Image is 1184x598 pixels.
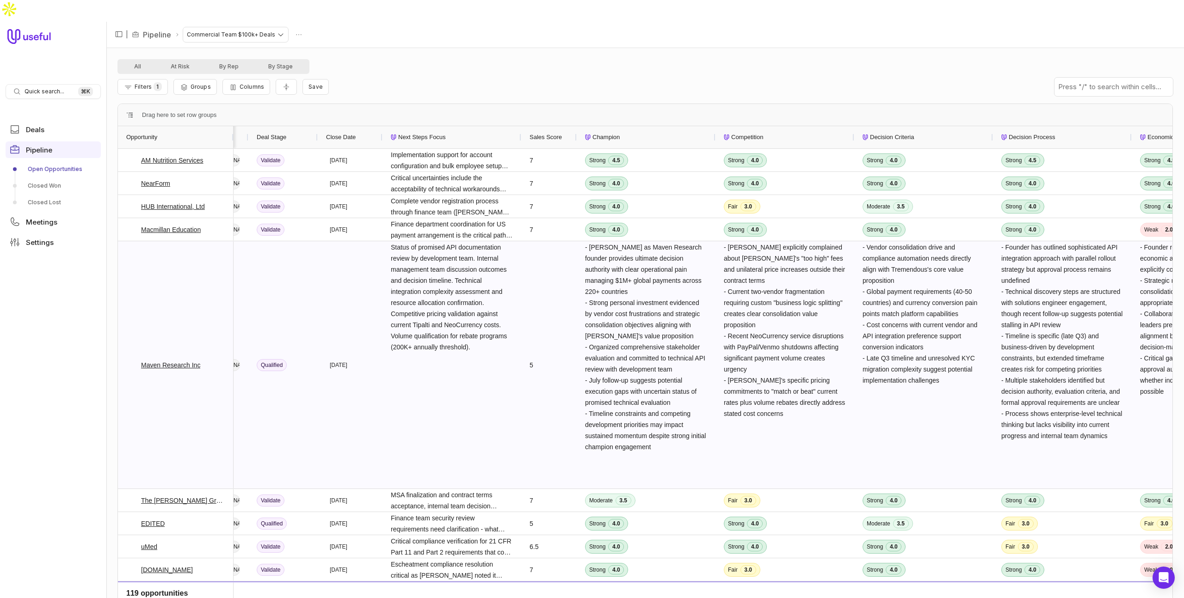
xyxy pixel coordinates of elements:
[728,497,738,504] span: Fair
[530,541,538,552] span: 6.5
[886,588,901,598] span: 4.0
[391,513,513,535] span: Finance team security review requirements need clarification - what specific documentation beyond...
[6,162,101,210] div: Pipeline submenu
[257,494,284,506] span: Validate
[308,83,323,90] span: Save
[870,132,914,143] span: Decision Criteria
[112,27,126,41] button: Collapse sidebar
[26,146,52,153] span: Pipeline
[747,542,763,551] span: 4.0
[26,219,57,226] span: Meetings
[391,172,513,195] span: Critical uncertainties include the acceptability of technical workarounds (Loom integration via V...
[592,132,620,143] span: Champion
[530,360,533,371] span: 5
[728,589,744,597] span: Strong
[867,203,890,210] span: Moderate
[330,543,347,550] time: [DATE]
[608,156,624,165] span: 4.5
[6,178,101,193] a: Closed Won
[740,565,756,574] span: 3.0
[893,202,909,211] span: 3.5
[391,559,513,581] span: Escheatment compliance resolution critical as [PERSON_NAME] noted it could be deal-breaking. Budg...
[530,495,533,506] span: 7
[135,83,152,90] span: Filters
[6,214,101,230] a: Meetings
[863,244,979,384] span: - Vendor consolidation drive and compliance automation needs directly align with Tremendous's cor...
[867,226,883,233] span: Strong
[1024,496,1040,505] span: 4.0
[6,121,101,138] a: Deals
[257,518,287,530] span: Qualified
[1161,565,1177,574] span: 2.0
[608,542,624,551] span: 4.0
[257,224,284,236] span: Validate
[724,126,846,148] div: Competition
[530,178,533,189] span: 7
[257,201,284,213] span: Validate
[78,87,93,96] kbd: ⌘ K
[141,495,225,506] a: The [PERSON_NAME] Group
[142,110,216,121] span: Drag here to set row groups
[1001,244,1124,439] span: - Founder has outlined sophisticated API integration approach with parallel rollout strategy but ...
[886,156,901,165] span: 4.0
[589,180,605,187] span: Strong
[1144,180,1160,187] span: Strong
[141,155,203,166] a: AM Nutrition Services
[330,589,347,597] time: [DATE]
[330,226,347,233] time: [DATE]
[740,496,756,505] span: 3.0
[585,244,708,451] span: - [PERSON_NAME] as Maven Research founder provides ultimate decision authority with clear operati...
[1144,589,1158,597] span: Weak
[1144,497,1160,504] span: Strong
[867,566,883,574] span: Strong
[1005,157,1022,164] span: Strong
[391,489,513,512] span: MSA finalization and contract terms acceptance, internal team decision confirmation, compliance d...
[530,132,562,143] span: Sales Score
[191,83,211,90] span: Groups
[330,361,347,369] time: [DATE]
[1157,519,1172,528] span: 3.0
[6,141,101,158] a: Pipeline
[608,519,624,528] span: 4.0
[391,242,513,353] span: Status of promised API documentation review by development team. Internal management team discuss...
[1005,543,1015,550] span: Fair
[292,28,306,42] button: Actions
[585,126,707,148] div: Champion
[1024,179,1040,188] span: 4.0
[141,178,170,189] a: NearForm
[728,566,738,574] span: Fair
[589,157,605,164] span: Strong
[117,79,168,95] button: Filter Pipeline
[154,82,161,91] span: 1
[747,519,763,528] span: 4.0
[893,519,909,528] span: 3.5
[257,564,284,576] span: Validate
[141,564,193,575] a: [DOMAIN_NAME]
[1005,520,1015,527] span: Fair
[608,565,624,574] span: 4.0
[747,588,763,598] span: 4.0
[1161,588,1177,598] span: 2.0
[886,496,901,505] span: 4.0
[1144,520,1154,527] span: Fair
[589,203,605,210] span: Strong
[867,520,890,527] span: Moderate
[141,224,201,235] a: Macmillan Education
[589,543,605,550] span: Strong
[1005,203,1022,210] span: Strong
[608,179,624,188] span: 4.0
[728,543,744,550] span: Strong
[863,126,985,148] div: Decision Criteria
[1144,203,1160,210] span: Strong
[589,520,605,527] span: Strong
[747,225,763,234] span: 4.0
[119,61,156,72] button: All
[747,179,763,188] span: 4.0
[1144,157,1160,164] span: Strong
[608,202,624,211] span: 4.0
[530,201,533,212] span: 7
[1018,542,1034,551] span: 3.0
[1005,180,1022,187] span: Strong
[747,156,763,165] span: 4.0
[1024,225,1040,234] span: 4.0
